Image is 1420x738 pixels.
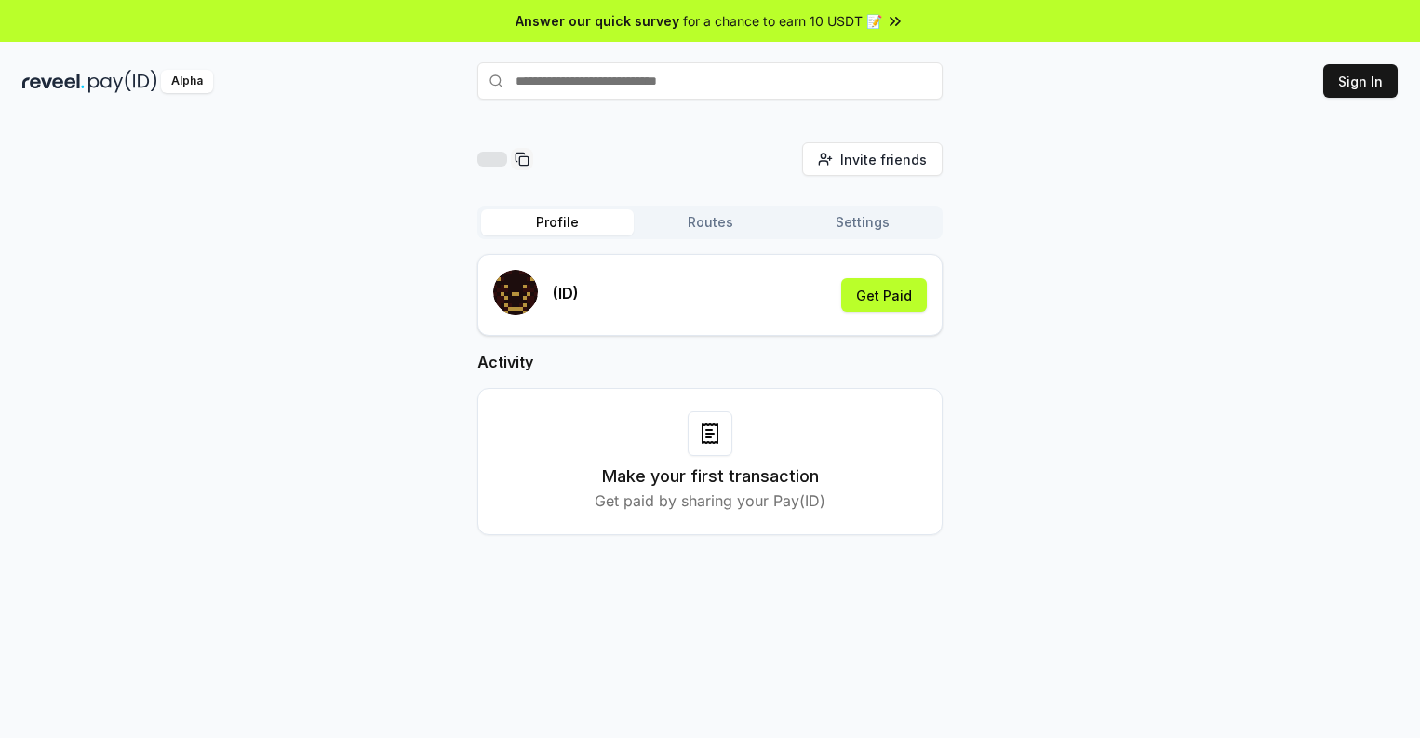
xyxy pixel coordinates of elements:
button: Settings [786,209,939,235]
div: Alpha [161,70,213,93]
h3: Make your first transaction [602,463,819,490]
span: for a chance to earn 10 USDT 📝 [683,11,882,31]
button: Get Paid [841,278,927,312]
span: Answer our quick survey [516,11,679,31]
button: Invite friends [802,142,943,176]
p: (ID) [553,282,579,304]
h2: Activity [477,351,943,373]
button: Routes [634,209,786,235]
img: pay_id [88,70,157,93]
button: Profile [481,209,634,235]
span: Invite friends [840,150,927,169]
img: reveel_dark [22,70,85,93]
button: Sign In [1323,64,1398,98]
p: Get paid by sharing your Pay(ID) [595,490,825,512]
